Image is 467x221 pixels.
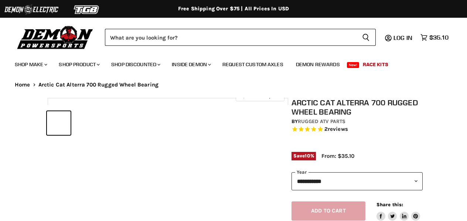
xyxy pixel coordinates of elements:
[292,126,423,133] span: Rated 5.0 out of 5 stars 2 reviews
[106,57,165,72] a: Shop Discounted
[9,54,447,72] ul: Main menu
[9,57,52,72] a: Shop Make
[321,153,354,159] span: From: $35.10
[15,24,96,50] img: Demon Powersports
[357,57,394,72] a: Race Kits
[417,32,452,43] a: $35.10
[47,111,71,135] button: IMAGE thumbnail
[305,153,310,159] span: 10
[328,126,348,133] span: reviews
[324,126,348,133] span: 2 reviews
[166,57,215,72] a: Inside Demon
[59,3,115,17] img: TGB Logo 2
[390,34,417,41] a: Log in
[239,93,280,99] span: Click to expand
[53,57,104,72] a: Shop Product
[217,57,289,72] a: Request Custom Axles
[292,118,423,126] div: by
[292,152,316,160] span: Save %
[105,29,356,46] input: Search
[429,34,449,41] span: $35.10
[356,29,376,46] button: Search
[292,98,423,116] h1: Arctic Cat Alterra 700 Rugged Wheel Bearing
[290,57,345,72] a: Demon Rewards
[376,201,420,221] aside: Share this:
[15,82,30,88] a: Home
[292,172,423,190] select: year
[38,82,158,88] span: Arctic Cat Alterra 700 Rugged Wheel Bearing
[376,202,403,207] span: Share this:
[105,29,376,46] form: Product
[4,3,59,17] img: Demon Electric Logo 2
[347,62,359,68] span: New!
[298,118,345,125] a: Rugged ATV Parts
[393,34,412,41] span: Log in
